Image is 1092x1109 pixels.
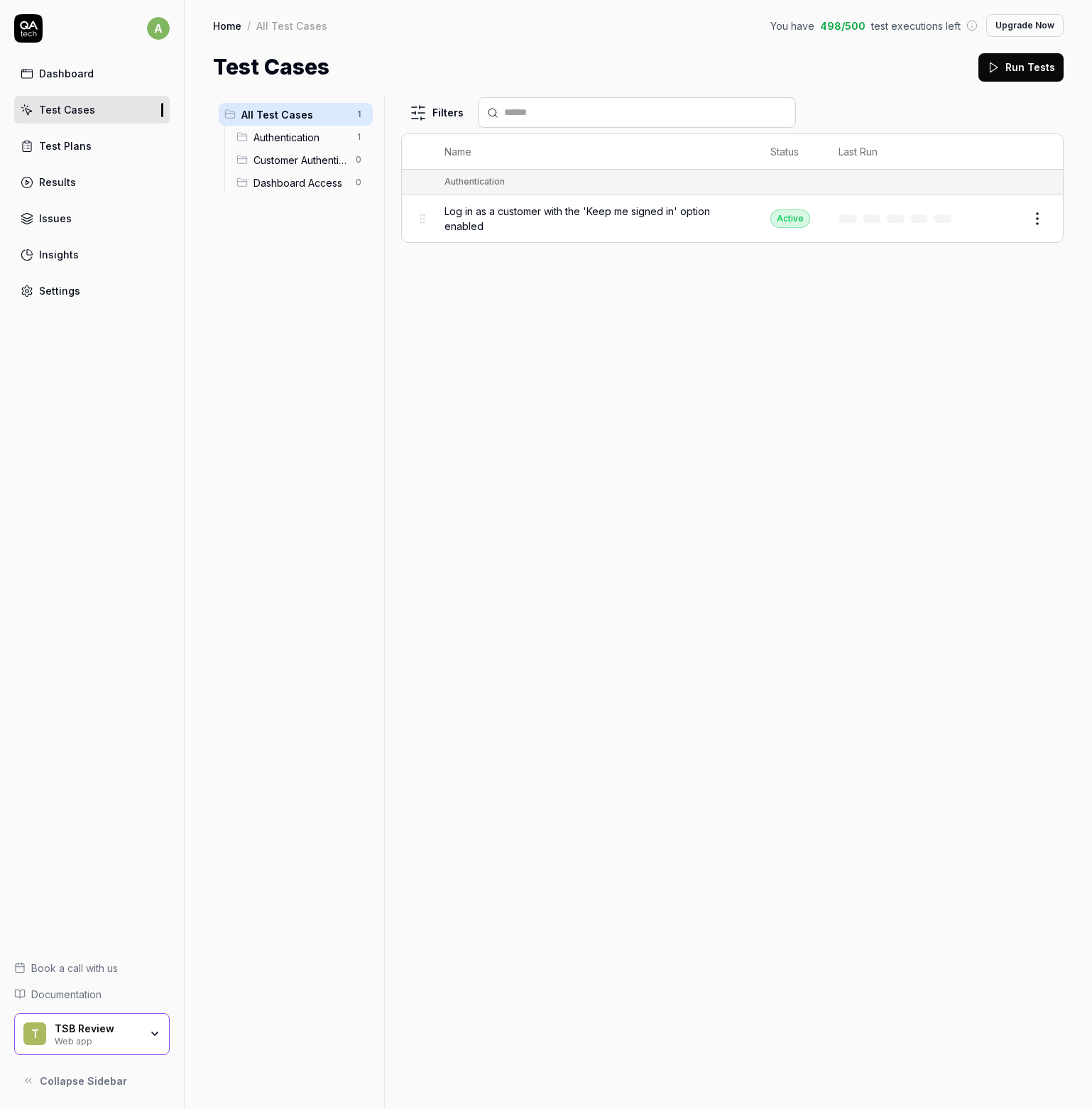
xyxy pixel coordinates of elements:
div: Authentication [444,175,505,188]
div: All Test Cases [256,18,327,33]
div: Results [39,175,76,190]
a: Issues [14,204,170,232]
button: Filters [401,99,472,127]
a: Home [213,18,241,33]
a: Results [14,168,170,196]
span: 1 [350,106,367,123]
div: Insights [39,247,79,262]
div: Test Cases [39,102,95,117]
a: Test Plans [14,132,170,160]
span: Book a call with us [31,961,118,976]
th: Last Run [824,134,972,170]
span: Customer Authentication [253,153,347,168]
div: Web app [55,1034,140,1046]
span: Documentation [31,987,102,1002]
div: Issues [39,211,72,226]
div: / [247,18,251,33]
span: T [23,1022,46,1045]
div: Settings [39,283,80,298]
h1: Test Cases [213,51,329,83]
a: Settings [14,277,170,305]
a: Documentation [14,987,170,1002]
span: test executions left [871,18,961,33]
button: Run Tests [978,53,1064,82]
tr: Log in as a customer with the 'Keep me signed in' option enabledActive [402,195,1063,242]
span: You have [770,18,814,33]
span: Log in as a customer with the 'Keep me signed in' option enabled [444,204,742,234]
span: a [147,17,170,40]
div: Drag to reorderDashboard Access0 [231,171,373,194]
div: Test Plans [39,138,92,153]
th: Name [430,134,756,170]
span: Collapse Sidebar [40,1074,127,1088]
a: Book a call with us [14,961,170,976]
th: Status [756,134,824,170]
button: TTSB ReviewWeb app [14,1013,170,1056]
button: Collapse Sidebar [14,1066,170,1095]
div: TSB Review [55,1022,140,1035]
span: 498 / 500 [820,18,866,33]
button: Upgrade Now [986,14,1064,37]
div: Drag to reorderCustomer Authentication0 [231,148,373,171]
span: Authentication [253,130,347,145]
span: 0 [350,151,367,168]
div: Active [770,209,810,228]
a: Dashboard [14,60,170,87]
a: Test Cases [14,96,170,124]
span: 1 [350,129,367,146]
a: Insights [14,241,170,268]
div: Drag to reorderAuthentication1 [231,126,373,148]
span: 0 [350,174,367,191]
span: Dashboard Access [253,175,347,190]
button: a [147,14,170,43]
span: All Test Cases [241,107,347,122]
div: Dashboard [39,66,94,81]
